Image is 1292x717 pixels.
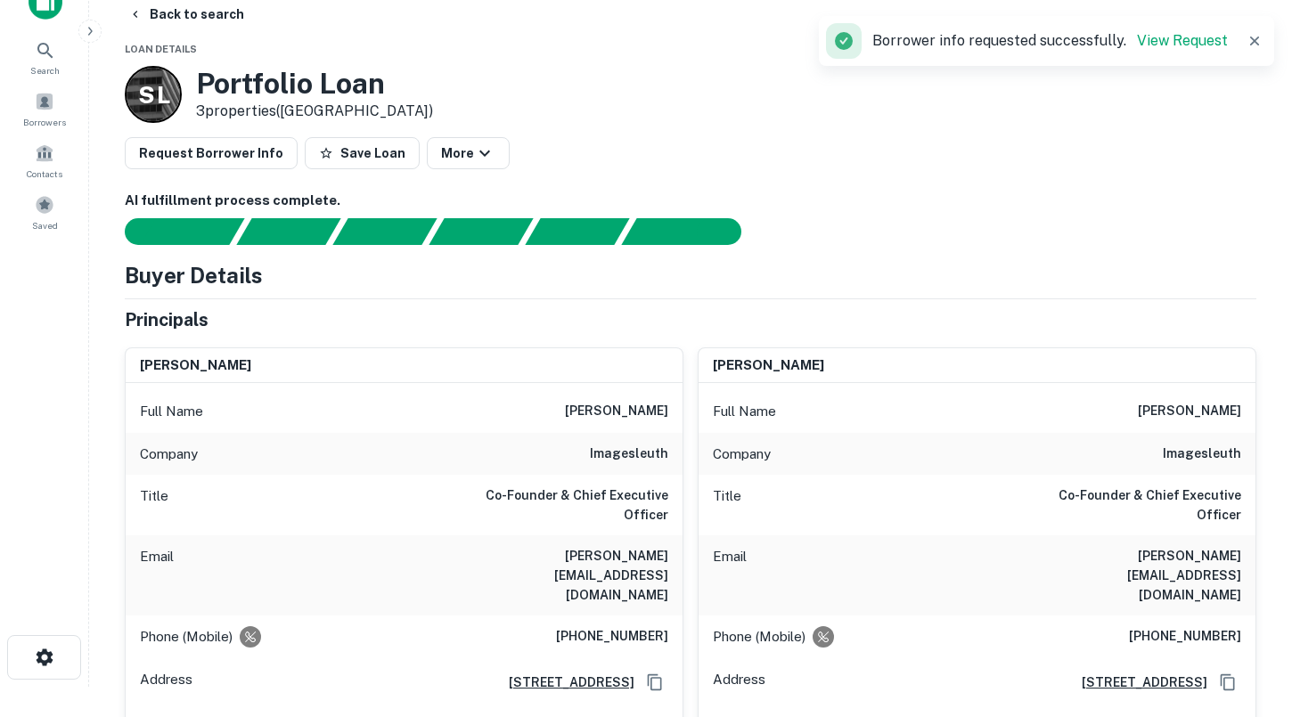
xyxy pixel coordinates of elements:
[1027,546,1241,605] h6: [PERSON_NAME][EMAIL_ADDRESS][DOMAIN_NAME]
[125,259,263,291] h4: Buyer Details
[305,137,420,169] button: Save Loan
[1067,672,1207,692] a: [STREET_ADDRESS]
[125,137,298,169] button: Request Borrower Info
[5,136,84,184] a: Contacts
[236,218,340,245] div: Your request is received and processing...
[140,485,168,525] p: Title
[140,355,251,376] h6: [PERSON_NAME]
[5,33,84,81] a: Search
[103,218,237,245] div: Sending borrower request to AI...
[332,218,437,245] div: Documents found, AI parsing details...
[1129,626,1241,648] h6: [PHONE_NUMBER]
[590,444,668,465] h6: imagesleuth
[813,626,834,648] div: Requests to not be contacted at this number
[622,218,763,245] div: AI fulfillment process complete.
[872,30,1228,52] p: Borrower info requested successfully.
[713,546,747,605] p: Email
[140,401,203,422] p: Full Name
[713,669,765,696] p: Address
[27,167,62,181] span: Contacts
[1137,32,1228,49] a: View Request
[140,669,192,696] p: Address
[5,188,84,236] a: Saved
[138,77,168,112] p: S L
[196,101,433,122] p: 3 properties ([GEOGRAPHIC_DATA])
[196,67,433,101] h3: Portfolio Loan
[140,626,233,648] p: Phone (Mobile)
[713,444,771,465] p: Company
[1203,517,1292,603] iframe: Chat Widget
[30,63,60,77] span: Search
[1214,669,1241,696] button: Copy Address
[32,218,58,232] span: Saved
[713,355,824,376] h6: [PERSON_NAME]
[140,546,174,605] p: Email
[429,218,533,245] div: Principals found, AI now looking for contact information...
[5,85,84,133] a: Borrowers
[454,485,668,525] h6: Co-Founder & Chief Executive Officer
[125,191,1256,211] h6: AI fulfillment process complete.
[240,626,261,648] div: Requests to not be contacted at this number
[1138,401,1241,422] h6: [PERSON_NAME]
[427,137,510,169] button: More
[1027,485,1241,525] h6: Co-Founder & Chief Executive Officer
[556,626,668,648] h6: [PHONE_NUMBER]
[1163,444,1241,465] h6: imagesleuth
[713,626,805,648] p: Phone (Mobile)
[454,546,668,605] h6: [PERSON_NAME][EMAIL_ADDRESS][DOMAIN_NAME]
[140,444,198,465] p: Company
[565,401,668,422] h6: [PERSON_NAME]
[642,669,668,696] button: Copy Address
[495,672,634,692] a: [STREET_ADDRESS]
[713,485,741,525] p: Title
[713,401,776,422] p: Full Name
[125,306,209,333] h5: Principals
[23,115,66,129] span: Borrowers
[125,44,197,54] span: Loan Details
[525,218,629,245] div: Principals found, still searching for contact information. This may take time...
